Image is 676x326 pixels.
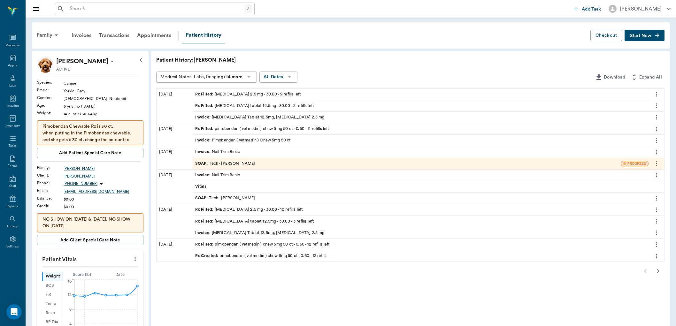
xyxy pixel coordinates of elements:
[68,28,95,43] a: Invoices
[651,193,662,204] button: more
[195,207,215,213] span: Rx Filled :
[157,170,193,204] div: [DATE]
[130,254,140,264] button: more
[160,73,242,81] div: Medical Notes, Labs, Imaging
[64,166,143,171] a: [PERSON_NAME]
[651,147,662,157] button: more
[64,181,97,186] p: [PHONE_NUMBER]
[195,149,240,155] div: Nail Trim Basic
[195,184,208,190] span: Vitals
[603,3,676,15] button: [PERSON_NAME]
[195,253,327,259] div: pimobendan ( vetmedin ) chew 5mg 50 ct - 0.60 - 12 refills
[37,56,54,73] img: Profile Image
[42,216,138,230] p: NO SHOW ON [DATE] & [DATE]. NO SHOW ON [DATE]
[59,149,121,156] span: Add patient Special Care Note
[42,281,63,290] div: BCS
[651,227,662,238] button: more
[29,3,42,15] button: Close drawer
[245,4,252,13] div: /
[592,72,628,83] button: Download
[37,80,64,85] div: Species :
[195,91,301,97] div: [MEDICAL_DATA] 2.5 mg - 30.00 - 9 refills left
[37,235,143,245] button: Add client Special Care Note
[157,123,193,146] div: [DATE]
[628,72,664,83] button: Expand All
[56,56,108,66] div: Finn Crawford
[651,204,662,215] button: more
[621,161,648,166] span: IN PROGRESS
[195,230,212,236] span: Invoice :
[651,124,662,134] button: more
[195,114,325,120] div: [MEDICAL_DATA] Tablet 12.5mg, [MEDICAL_DATA] 2.5 mg
[64,189,143,194] a: [EMAIL_ADDRESS][DOMAIN_NAME]
[651,170,662,180] button: more
[133,28,175,43] a: Appointments
[195,126,329,132] div: pimobendan ( vetmedin ) chew 5mg 50 ct - 0.60 - 11 refills left
[64,204,143,210] div: $0.00
[5,124,20,128] div: Inventory
[56,66,70,72] p: ACTIVE
[651,100,662,111] button: more
[64,80,143,86] div: Canine
[195,195,209,201] span: SOAP :
[68,279,72,283] tspan: 16
[37,203,64,209] div: Credit :
[9,144,17,148] div: Tasks
[651,251,662,262] button: more
[195,161,255,167] div: Tech - [PERSON_NAME]
[37,110,64,116] div: Weight :
[63,272,101,278] div: Score ( lb )
[651,89,662,100] button: more
[651,216,662,227] button: more
[6,304,22,320] div: Open Intercom Messenger
[42,123,138,150] p: Pimobendan Chewable Rx is 30 ct. when putting in the Pimobendan chewable, and she gets a 30 ct. c...
[64,96,143,102] div: [DEMOGRAPHIC_DATA] - Neutered
[195,103,314,109] div: [MEDICAL_DATA] tablet 12.5mg - 30.00 - 2 refills left
[259,72,297,83] button: All Dates
[195,114,212,120] span: Invoice :
[9,83,16,88] div: Labs
[64,103,143,109] div: 6 yr 5 mo ([DATE])
[620,5,662,13] div: [PERSON_NAME]
[6,103,19,108] div: Imaging
[195,195,255,201] div: Tech - [PERSON_NAME]
[195,137,291,143] div: Pimobendan ( vetmedin ) Chew 5mg 50 ct
[37,188,64,193] div: Email :
[8,164,17,169] div: Forms
[157,89,193,123] div: [DATE]
[651,239,662,250] button: more
[95,28,133,43] a: Transactions
[651,112,662,123] button: more
[157,204,193,239] div: [DATE]
[42,308,63,318] div: Resp
[195,137,212,143] span: Invoice :
[37,250,143,266] p: Patient Vitals
[195,207,303,213] div: [MEDICAL_DATA] 2.5 mg - 30.00 - 10 refills left
[64,173,143,179] div: [PERSON_NAME]
[37,195,64,201] div: Balance :
[6,244,19,249] div: Settings
[42,290,63,299] div: HR
[590,30,622,42] button: Checkout
[195,161,209,167] span: SOAP :
[37,95,64,101] div: Gender :
[69,322,72,326] tspan: 4
[156,56,348,64] p: Patient History: [PERSON_NAME]
[195,126,215,132] span: Rx Filled :
[33,27,64,43] div: Family
[195,253,220,259] span: Rx Created :
[223,75,242,79] b: +14 more
[7,224,18,229] div: Lookup
[651,158,662,169] button: more
[64,111,143,117] div: 14.3 lbs / 6.4864 kg
[37,102,64,108] div: Age :
[195,241,330,247] div: pimobendan ( vetmedin ) chew 5mg 50 ct - 0.60 - 12 refills left
[5,43,20,48] div: Messages
[195,91,215,97] span: Rx Filled :
[182,27,225,43] a: Patient History
[9,184,16,189] div: Staff
[195,103,215,109] span: Rx Filled :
